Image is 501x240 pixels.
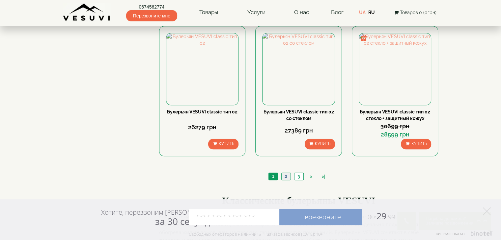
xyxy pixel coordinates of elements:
[240,5,272,20] a: Услуги
[294,173,303,180] a: 3
[281,173,291,180] a: 2
[272,174,274,179] span: 1
[208,139,238,149] button: Купить
[126,10,177,21] span: Перезвоните мне
[359,33,431,105] img: Булерьян VESUVI classic тип 02 стекло + защитный кожух
[331,9,344,15] a: Блог
[155,215,214,228] span: за 30 секунд?
[386,213,395,221] span: :99
[315,141,330,146] span: Купить
[360,109,430,121] a: Булерьян VESUVI classic тип 02 стекло + защитный кожух
[307,173,316,180] a: >
[264,109,334,121] a: Булерьян VESUVI classic тип 02 со стеклом
[218,141,234,146] span: Купить
[263,33,334,105] img: Булерьян VESUVI classic тип 02 со стеклом
[392,9,438,16] button: Товаров 0 (0грн)
[432,231,493,240] a: Виртуальная АТС
[359,10,366,15] a: UA
[360,35,367,41] img: gift
[288,5,316,20] a: О нас
[166,33,238,105] img: Булерьян VESUVI classic тип 02
[189,231,323,237] div: Свободных операторов на линии: 5 Заказов звонков [DATE]: 10+
[400,10,436,15] span: Товаров 0 (0грн)
[101,208,214,227] div: Хотите, перезвоним [PERSON_NAME]
[362,210,395,222] span: 29
[359,130,431,139] div: 28599 грн
[401,139,431,149] button: Купить
[436,232,466,236] span: Виртуальная АТС
[279,209,362,225] a: Перезвоните
[193,5,225,20] a: Товары
[126,4,177,10] a: 0674562774
[319,173,329,180] a: >|
[159,195,438,206] h2: Классические булерьяны VESUVI
[359,122,431,131] div: 30699 грн
[63,3,111,21] img: Завод VESUVI
[411,141,427,146] span: Купить
[368,10,375,15] a: RU
[305,139,335,149] button: Купить
[166,123,238,132] div: 26279 грн
[262,126,335,135] div: 27389 грн
[368,213,376,221] span: 00:
[167,109,237,114] a: Булерьян VESUVI classic тип 02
